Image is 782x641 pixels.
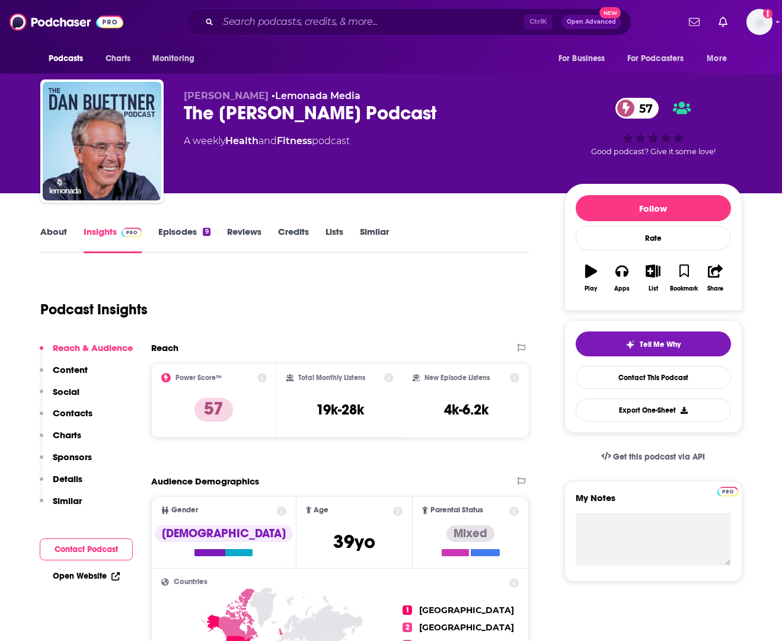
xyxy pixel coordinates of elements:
[613,452,705,462] span: Get this podcast via API
[152,50,194,67] span: Monitoring
[40,429,81,451] button: Charts
[40,451,92,473] button: Sponsors
[53,364,88,375] p: Content
[627,50,684,67] span: For Podcasters
[627,98,659,119] span: 57
[640,340,681,349] span: Tell Me Why
[186,8,631,36] div: Search podcasts, credits, & more...
[684,12,704,32] a: Show notifications dropdown
[40,538,133,560] button: Contact Podcast
[714,12,732,32] a: Show notifications dropdown
[576,492,731,513] label: My Notes
[278,226,309,253] a: Credits
[585,285,597,292] div: Play
[184,90,269,101] span: [PERSON_NAME]
[424,374,490,382] h2: New Episode Listens
[171,506,198,514] span: Gender
[40,364,88,386] button: Content
[203,228,210,236] div: 9
[444,401,489,419] h3: 4k-6.2k
[561,15,621,29] button: Open AdvancedNew
[40,226,67,253] a: About
[40,301,148,318] h1: Podcast Insights
[430,506,483,514] span: Parental Status
[40,342,133,364] button: Reach & Audience
[9,11,123,33] img: Podchaser - Follow, Share and Rate Podcasts
[717,485,738,496] a: Pro website
[53,495,82,506] p: Similar
[698,47,742,70] button: open menu
[225,135,258,146] a: Health
[53,407,92,419] p: Contacts
[53,342,133,353] p: Reach & Audience
[419,622,514,633] span: [GEOGRAPHIC_DATA]
[277,135,312,146] a: Fitness
[325,226,343,253] a: Lists
[576,366,731,389] a: Contact This Podcast
[403,605,412,615] span: 1
[155,525,293,542] div: [DEMOGRAPHIC_DATA]
[218,12,524,31] input: Search podcasts, credits, & more...
[576,257,607,299] button: Play
[576,398,731,422] button: Export One-Sheet
[607,257,637,299] button: Apps
[40,47,99,70] button: open menu
[40,407,92,429] button: Contacts
[144,47,210,70] button: open menu
[576,195,731,221] button: Follow
[158,226,210,253] a: Episodes9
[625,340,635,349] img: tell me why sparkle
[122,228,142,237] img: Podchaser Pro
[53,571,120,581] a: Open Website
[40,386,79,408] button: Social
[524,14,552,30] span: Ctrl K
[227,226,261,253] a: Reviews
[84,226,142,253] a: InsightsPodchaser Pro
[333,530,375,553] span: 39 yo
[53,473,82,484] p: Details
[360,226,389,253] a: Similar
[151,342,178,353] h2: Reach
[175,374,222,382] h2: Power Score™
[53,386,79,397] p: Social
[615,98,659,119] a: 57
[40,473,82,495] button: Details
[746,9,773,35] button: Show profile menu
[43,82,161,200] img: The Dan Buettner Podcast
[614,285,630,292] div: Apps
[275,90,360,101] a: Lemonada Media
[174,578,208,586] span: Countries
[184,134,350,148] div: A weekly podcast
[599,7,621,18] span: New
[763,9,773,18] svg: Add a profile image
[564,90,742,164] div: 57Good podcast? Give it some love!
[670,285,698,292] div: Bookmark
[746,9,773,35] img: User Profile
[98,47,138,70] a: Charts
[49,50,84,67] span: Podcasts
[403,623,412,632] span: 2
[669,257,700,299] button: Bookmark
[620,47,701,70] button: open menu
[576,331,731,356] button: tell me why sparkleTell Me Why
[151,476,259,487] h2: Audience Demographics
[316,401,364,419] h3: 19k-28k
[637,257,668,299] button: List
[700,257,730,299] button: Share
[106,50,131,67] span: Charts
[258,135,277,146] span: and
[746,9,773,35] span: Logged in as evankrask
[576,226,731,250] div: Rate
[567,19,616,25] span: Open Advanced
[446,525,494,542] div: Mixed
[194,398,233,422] p: 57
[550,47,620,70] button: open menu
[40,495,82,517] button: Similar
[717,487,738,496] img: Podchaser Pro
[707,50,727,67] span: More
[272,90,360,101] span: •
[419,605,514,616] span: [GEOGRAPHIC_DATA]
[592,442,715,471] a: Get this podcast via API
